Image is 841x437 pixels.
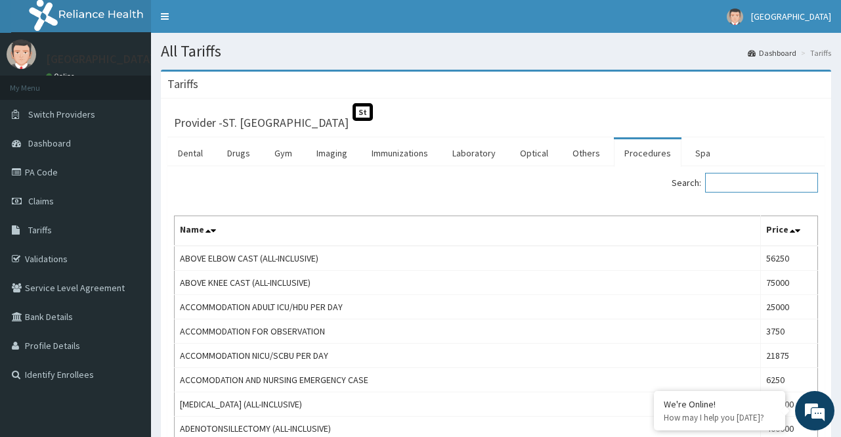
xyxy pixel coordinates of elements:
li: Tariffs [798,47,831,58]
td: 6250 [761,368,818,392]
td: ACCOMMODATION ADULT ICU/HDU PER DAY [175,295,761,319]
a: Spa [685,139,721,167]
h3: Tariffs [167,78,198,90]
a: Others [562,139,611,167]
h3: Provider - ST. [GEOGRAPHIC_DATA] [174,117,349,129]
span: [GEOGRAPHIC_DATA] [751,11,831,22]
td: ACCOMMODATION NICU/SCBU PER DAY [175,344,761,368]
img: User Image [7,39,36,69]
span: St [353,103,373,121]
span: Claims [28,195,54,207]
div: We're Online! [664,398,775,410]
a: Immunizations [361,139,439,167]
span: Switch Providers [28,108,95,120]
td: 21875 [761,344,818,368]
label: Search: [672,173,818,193]
td: 25000 [761,295,818,319]
td: ABOVE KNEE CAST (ALL-INCLUSIVE) [175,271,761,295]
a: Online [46,72,77,81]
th: Price [761,216,818,246]
td: 3750 [761,319,818,344]
td: ABOVE ELBOW CAST (ALL-INCLUSIVE) [175,246,761,271]
span: Tariffs [28,224,52,236]
td: 75000 [761,271,818,295]
a: Gym [264,139,303,167]
th: Name [175,216,761,246]
td: ACCOMMODATION FOR OBSERVATION [175,319,761,344]
p: How may I help you today? [664,412,775,423]
a: Dental [167,139,213,167]
span: Dashboard [28,137,71,149]
h1: All Tariffs [161,43,831,60]
a: Imaging [306,139,358,167]
a: Drugs [217,139,261,167]
a: Laboratory [442,139,506,167]
a: Dashboard [748,47,796,58]
td: 325000 [761,392,818,417]
input: Search: [705,173,818,193]
td: 56250 [761,246,818,271]
img: User Image [727,9,743,25]
td: ACCOMODATION AND NURSING EMERGENCY CASE [175,368,761,392]
p: [GEOGRAPHIC_DATA] [46,53,154,65]
a: Optical [509,139,559,167]
td: [MEDICAL_DATA] (ALL-INCLUSIVE) [175,392,761,417]
a: Procedures [614,139,681,167]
